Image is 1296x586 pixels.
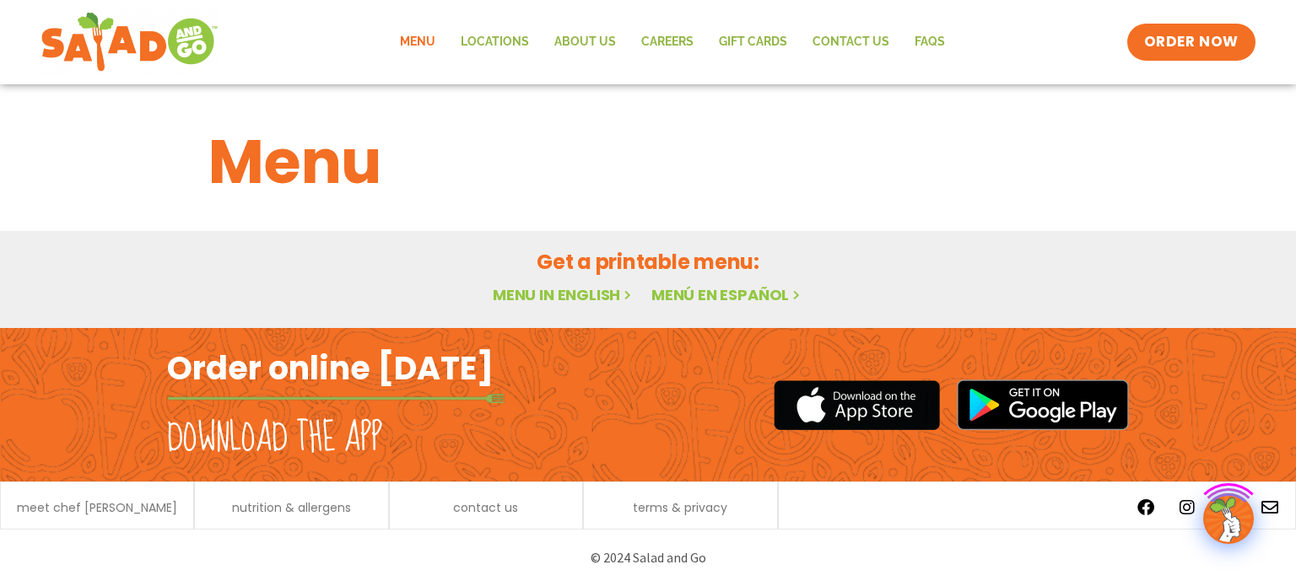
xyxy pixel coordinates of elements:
[167,347,494,389] h2: Order online [DATE]
[175,546,1120,569] p: © 2024 Salad and Go
[453,502,518,513] a: contact us
[167,394,505,403] img: fork
[800,23,902,62] a: Contact Us
[387,23,958,62] nav: Menu
[1127,24,1255,61] a: ORDER NOW
[629,23,706,62] a: Careers
[1144,32,1239,52] span: ORDER NOW
[448,23,542,62] a: Locations
[208,247,1088,277] h2: Get a printable menu:
[957,379,1129,430] img: google_play
[167,415,382,462] h2: Download the app
[232,502,351,513] a: nutrition & allergens
[774,378,940,433] img: appstore
[387,23,448,62] a: Menu
[902,23,958,62] a: FAQs
[633,502,727,513] a: terms & privacy
[40,8,219,76] img: new-SAG-logo-768×292
[542,23,629,62] a: About Us
[208,116,1088,207] h1: Menu
[493,284,634,305] a: Menu in English
[706,23,800,62] a: GIFT CARDS
[651,284,803,305] a: Menú en español
[17,502,177,513] a: meet chef [PERSON_NAME]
